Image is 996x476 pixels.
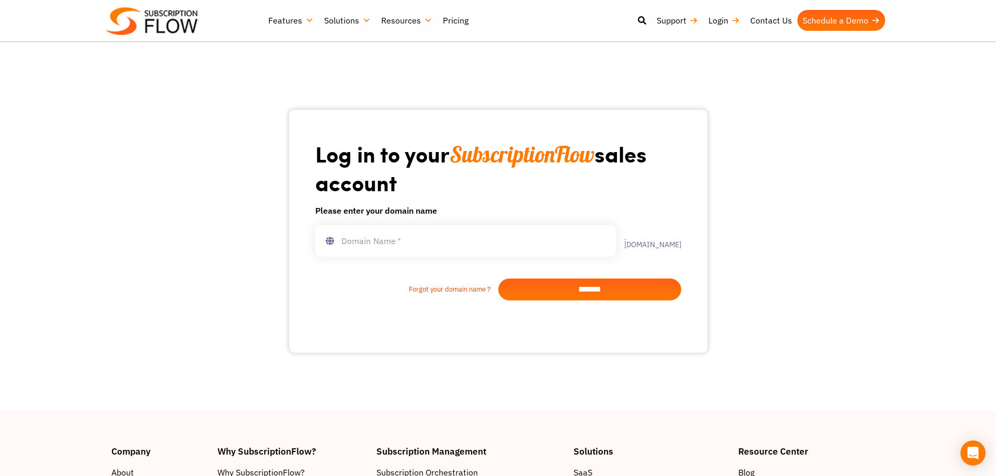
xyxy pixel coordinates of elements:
[376,10,438,31] a: Resources
[745,10,797,31] a: Contact Us
[651,10,703,31] a: Support
[738,447,885,456] h4: Resource Center
[315,204,681,217] h6: Please enter your domain name
[111,447,208,456] h4: Company
[703,10,745,31] a: Login
[315,140,681,196] h1: Log in to your sales account
[574,447,728,456] h4: Solutions
[616,234,681,248] label: .[DOMAIN_NAME]
[450,141,594,168] span: SubscriptionFlow
[315,284,498,295] a: Forgot your domain name ?
[106,7,198,35] img: Subscriptionflow
[376,447,564,456] h4: Subscription Management
[263,10,319,31] a: Features
[797,10,885,31] a: Schedule a Demo
[438,10,474,31] a: Pricing
[217,447,366,456] h4: Why SubscriptionFlow?
[319,10,376,31] a: Solutions
[960,440,986,466] div: Open Intercom Messenger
